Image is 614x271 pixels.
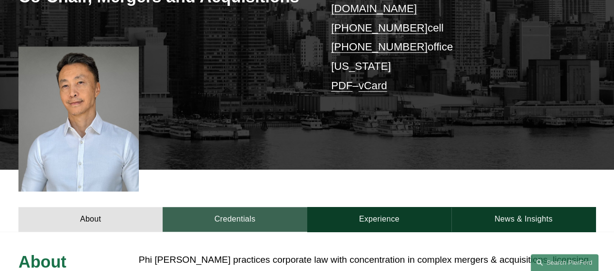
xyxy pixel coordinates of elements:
a: PDF [331,80,352,92]
a: [PHONE_NUMBER] [331,41,428,53]
a: Experience [307,207,451,232]
a: Search this site [531,254,598,271]
a: vCard [358,80,387,92]
a: [PHONE_NUMBER] [331,22,428,34]
span: About [18,253,66,271]
a: News & Insights [451,207,596,232]
a: About [18,207,163,232]
a: Credentials [163,207,307,232]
